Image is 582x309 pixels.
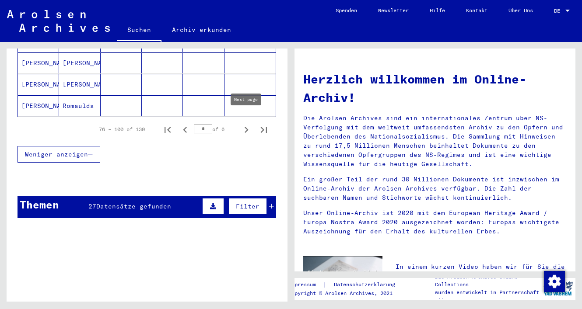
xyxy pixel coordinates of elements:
[303,175,567,202] p: Ein großer Teil der rund 30 Millionen Dokumente ist inzwischen im Online-Archiv der Arolsen Archi...
[96,202,171,210] span: Datensätze gefunden
[161,19,242,40] a: Archiv erkunden
[18,95,59,116] mat-cell: [PERSON_NAME]
[236,202,259,210] span: Filter
[303,208,567,236] p: Unser Online-Archiv ist 2020 mit dem European Heritage Award / Europa Nostra Award 2020 ausgezeic...
[228,198,267,215] button: Filter
[544,271,565,292] img: Zustimmung ändern
[303,114,567,169] p: Die Arolsen Archives sind ein internationales Zentrum über NS-Verfolgung mit dem weltweit umfasse...
[238,121,255,138] button: Next page
[159,121,176,138] button: First page
[88,202,96,210] span: 27
[117,19,161,42] a: Suchen
[435,273,540,288] p: Die Arolsen Archives Online-Collections
[255,121,273,138] button: Last page
[288,289,406,297] p: Copyright © Arolsen Archives, 2021
[59,74,100,95] mat-cell: [PERSON_NAME]
[194,125,238,133] div: of 6
[288,280,406,289] div: |
[554,8,564,14] span: DE
[396,262,567,290] p: In einem kurzen Video haben wir für Sie die wichtigsten Tipps für die Suche im Online-Archiv zusa...
[18,146,100,163] button: Weniger anzeigen
[20,197,59,212] div: Themen
[303,256,382,299] img: video.jpg
[59,95,100,116] mat-cell: Romaulda
[288,280,323,289] a: Impressum
[176,121,194,138] button: Previous page
[303,70,567,107] h1: Herzlich willkommen im Online-Archiv!
[99,125,145,133] div: 76 – 100 of 130
[18,74,59,95] mat-cell: [PERSON_NAME]
[542,278,575,299] img: yv_logo.png
[18,52,59,73] mat-cell: [PERSON_NAME]
[59,52,100,73] mat-cell: [PERSON_NAME]
[25,150,88,158] span: Weniger anzeigen
[327,280,406,289] a: Datenschutzerklärung
[435,288,540,304] p: wurden entwickelt in Partnerschaft mit
[7,10,110,32] img: Arolsen_neg.svg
